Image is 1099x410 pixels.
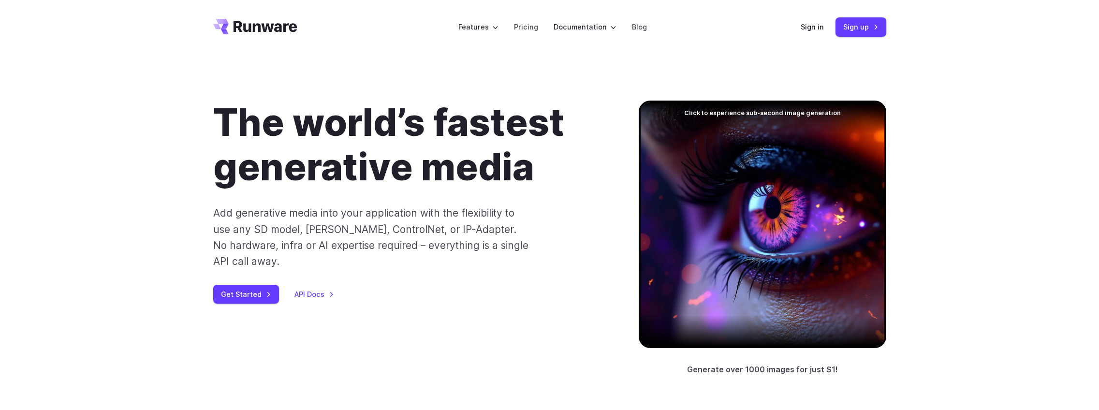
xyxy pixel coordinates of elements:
[835,17,886,36] a: Sign up
[632,21,647,32] a: Blog
[801,21,824,32] a: Sign in
[213,205,529,269] p: Add generative media into your application with the flexibility to use any SD model, [PERSON_NAME...
[554,21,616,32] label: Documentation
[294,289,334,300] a: API Docs
[213,101,608,190] h1: The world’s fastest generative media
[458,21,498,32] label: Features
[514,21,538,32] a: Pricing
[213,285,279,304] a: Get Started
[687,364,838,376] p: Generate over 1000 images for just $1!
[213,19,297,34] a: Go to /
